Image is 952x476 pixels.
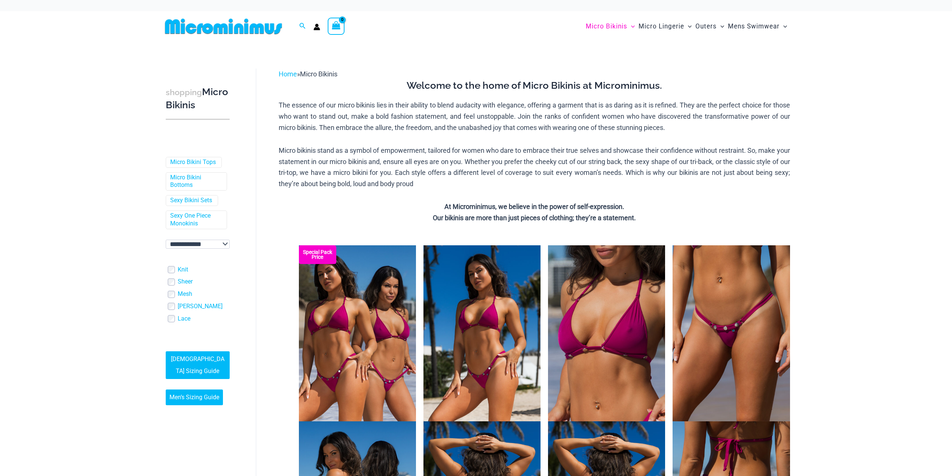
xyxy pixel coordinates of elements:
[299,250,336,260] b: Special Pack Price
[780,17,787,36] span: Menu Toggle
[178,266,188,274] a: Knit
[279,145,790,190] p: Micro bikinis stand as a symbol of empowerment, tailored for women who dare to embrace their true...
[166,351,230,379] a: [DEMOGRAPHIC_DATA] Sizing Guide
[170,212,221,228] a: Sexy One Piece Monokinis
[444,203,624,210] strong: At Microminimus, we believe in the power of self-expression.
[170,197,212,204] a: Sexy Bikini Sets
[279,79,790,92] h3: Welcome to the home of Micro Bikinis at Microminimus.
[279,100,790,133] p: The essence of our micro bikinis lies in their ability to blend audacity with elegance, offering ...
[684,17,692,36] span: Menu Toggle
[299,22,306,31] a: Search icon link
[162,18,285,35] img: MM SHOP LOGO FLAT
[170,158,216,166] a: Micro Bikini Tops
[673,245,790,421] img: Tight Rope Pink 319 4212 Micro 01
[300,70,337,78] span: Micro Bikinis
[166,86,230,112] h3: Micro Bikinis
[178,303,223,310] a: [PERSON_NAME]
[178,315,190,323] a: Lace
[423,245,541,421] img: Tight Rope Pink 319 Top 4228 Thong 05
[166,88,202,97] span: shopping
[695,17,717,36] span: Outers
[178,290,192,298] a: Mesh
[583,14,790,39] nav: Site Navigation
[639,17,684,36] span: Micro Lingerie
[328,18,345,35] a: View Shopping Cart, empty
[178,278,193,286] a: Sheer
[627,17,635,36] span: Menu Toggle
[170,174,221,190] a: Micro Bikini Bottoms
[584,15,637,38] a: Micro BikinisMenu ToggleMenu Toggle
[279,70,297,78] a: Home
[726,15,789,38] a: Mens SwimwearMenu ToggleMenu Toggle
[694,15,726,38] a: OutersMenu ToggleMenu Toggle
[637,15,694,38] a: Micro LingerieMenu ToggleMenu Toggle
[166,389,223,405] a: Men’s Sizing Guide
[717,17,724,36] span: Menu Toggle
[299,245,416,421] img: Collection Pack F
[548,245,665,421] img: Tight Rope Pink 319 Top 01
[166,240,230,249] select: wpc-taxonomy-pa_color-745982
[279,70,337,78] span: »
[313,24,320,30] a: Account icon link
[728,17,780,36] span: Mens Swimwear
[586,17,627,36] span: Micro Bikinis
[433,214,636,222] strong: Our bikinis are more than just pieces of clothing; they’re a statement.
